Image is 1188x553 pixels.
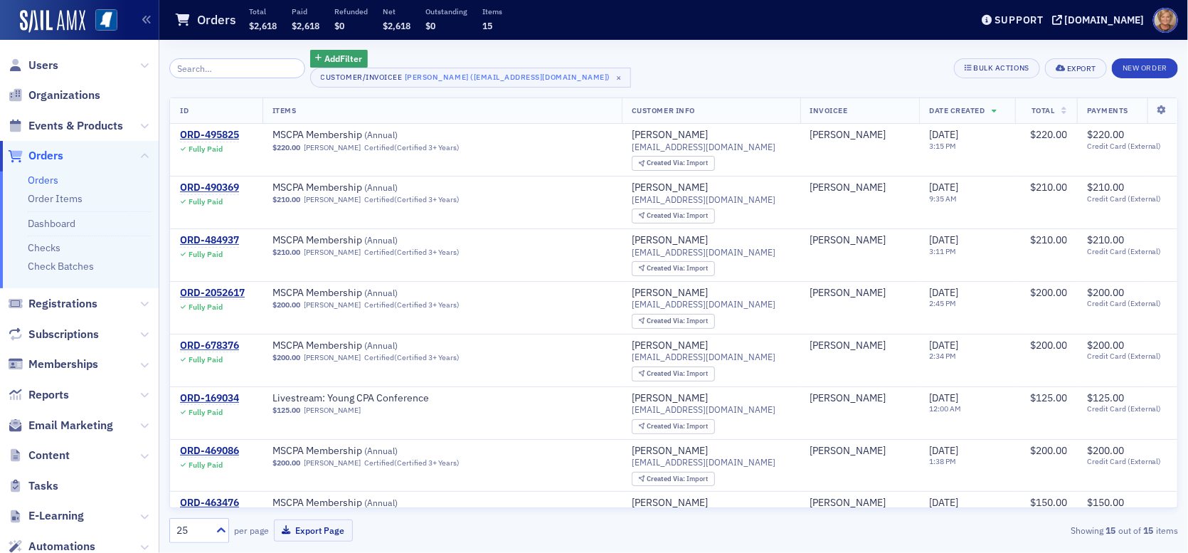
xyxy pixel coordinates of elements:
span: $200.00 [272,458,300,468]
div: [PERSON_NAME] [810,234,886,247]
span: ( Annual ) [364,445,398,456]
span: [DATE] [929,496,958,509]
span: $220.00 [1087,128,1124,141]
span: Andrew Fox [810,181,910,194]
span: $200.00 [1030,339,1067,352]
span: $210.00 [1087,181,1124,194]
span: $220.00 [272,143,300,152]
span: Andrew Fox [810,392,910,405]
span: MSCPA Membership [272,234,452,247]
span: [DATE] [929,339,958,352]
a: Subscriptions [8,327,99,342]
span: $220.00 [1030,128,1067,141]
span: [DATE] [929,391,958,404]
div: Import [647,423,709,431]
p: Net [383,6,410,16]
span: Andrew Fox [810,129,910,142]
a: Reports [8,387,69,403]
span: Andrew Fox [810,497,910,510]
button: Customer/Invoicee[PERSON_NAME] ([EMAIL_ADDRESS][DOMAIN_NAME])× [310,68,632,88]
a: [PERSON_NAME] [632,181,708,194]
span: Email Marketing [28,418,113,433]
strong: 15 [1103,524,1118,537]
span: Credit Card (External) [1087,194,1167,204]
span: Andrew Fox [810,445,910,458]
span: ( Annual ) [364,497,398,508]
span: $210.00 [1030,181,1067,194]
span: [EMAIL_ADDRESS][DOMAIN_NAME] [632,457,775,468]
div: Certified (Certified 3+ Years) [364,458,460,468]
span: Add Filter [324,52,362,65]
a: [PERSON_NAME] [304,353,361,362]
a: [PERSON_NAME] [810,287,886,300]
a: ORD-169034 [180,392,239,405]
span: Content [28,448,70,463]
a: MSCPA Membership (Annual) [272,445,452,458]
a: Email Marketing [8,418,113,433]
span: ( Annual ) [364,234,398,246]
div: Import [647,159,709,167]
span: $200.00 [1030,444,1067,457]
a: ORD-490369 [180,181,239,194]
span: $210.00 [1087,233,1124,246]
a: ORD-484937 [180,234,239,247]
span: [EMAIL_ADDRESS][DOMAIN_NAME] [632,142,775,152]
span: [EMAIL_ADDRESS][DOMAIN_NAME] [632,404,775,415]
span: Payments [1087,105,1128,115]
a: [PERSON_NAME] [632,287,708,300]
a: ORD-2052617 [180,287,245,300]
div: Created Via: Import [632,156,715,171]
span: Profile [1153,8,1178,33]
span: Date Created [929,105,985,115]
div: Fully Paid [189,250,223,259]
a: MSCPA Membership (Annual) [272,129,452,142]
span: $125.00 [1087,391,1124,404]
a: Dashboard [28,217,75,230]
time: 9:35 AM [929,194,957,204]
p: Outstanding [425,6,467,16]
img: SailAMX [20,10,85,33]
a: ORD-495825 [180,129,239,142]
div: Fully Paid [189,197,223,206]
div: [DOMAIN_NAME] [1065,14,1145,26]
span: Livestream: Young CPA Conference [272,392,452,405]
a: Orders [8,148,63,164]
span: Orders [28,148,63,164]
h1: Orders [197,11,236,28]
button: New Order [1112,58,1178,78]
button: Export [1045,58,1107,78]
a: Check Batches [28,260,94,273]
span: [EMAIL_ADDRESS][DOMAIN_NAME] [632,194,775,205]
span: Customer Info [632,105,695,115]
span: ( Annual ) [364,287,398,298]
span: $2,618 [249,20,277,31]
span: MSCPA Membership [272,287,452,300]
div: 25 [176,523,208,538]
a: [PERSON_NAME] [304,300,361,310]
div: Certified (Certified 3+ Years) [364,143,460,152]
a: [PERSON_NAME] [632,497,708,510]
span: ( Annual ) [364,339,398,351]
button: Export Page [274,520,353,542]
div: Created Via: Import [632,209,715,223]
button: [DOMAIN_NAME] [1052,15,1150,25]
time: 2:34 PM [929,351,956,361]
a: Order Items [28,192,83,205]
a: [PERSON_NAME] [304,458,361,468]
span: MSCPA Membership [272,497,452,510]
p: Items [482,6,502,16]
span: [DATE] [929,233,958,246]
time: 3:11 PM [929,246,956,256]
a: MSCPA Membership (Annual) [272,287,452,300]
span: [DATE] [929,181,958,194]
p: Refunded [334,6,368,16]
div: Certified (Certified 3+ Years) [364,248,460,257]
span: [EMAIL_ADDRESS][DOMAIN_NAME] [632,352,775,362]
button: Bulk Actions [954,58,1040,78]
a: ORD-678376 [180,339,239,352]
